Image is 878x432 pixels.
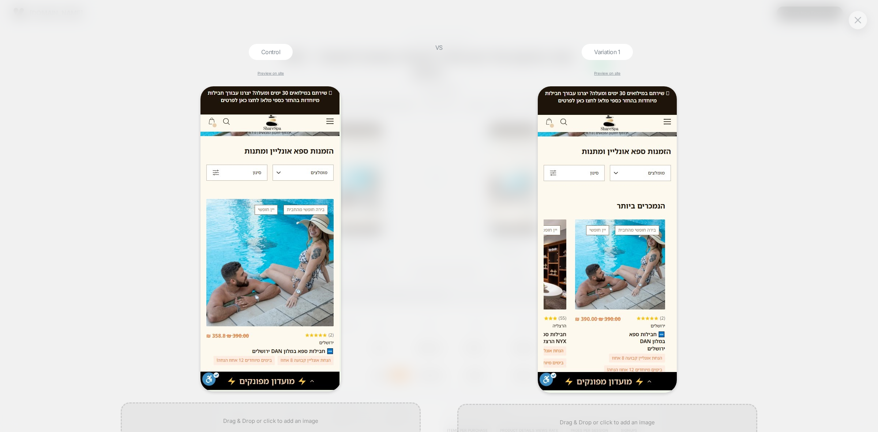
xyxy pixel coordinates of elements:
div: Control [249,44,293,60]
img: generic_b72f7d90-201a-49d7-844b-c8c9ba0a922e.jpeg [200,86,341,391]
a: Preview on site [258,71,284,75]
img: generic_b76f143a-ca31-46e1-a506-9ee6a4bc5ea0.jpeg [538,86,677,393]
img: close [855,17,861,23]
div: Variation 1 [582,44,633,60]
div: VS [430,44,448,432]
a: Preview on site [594,71,620,75]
